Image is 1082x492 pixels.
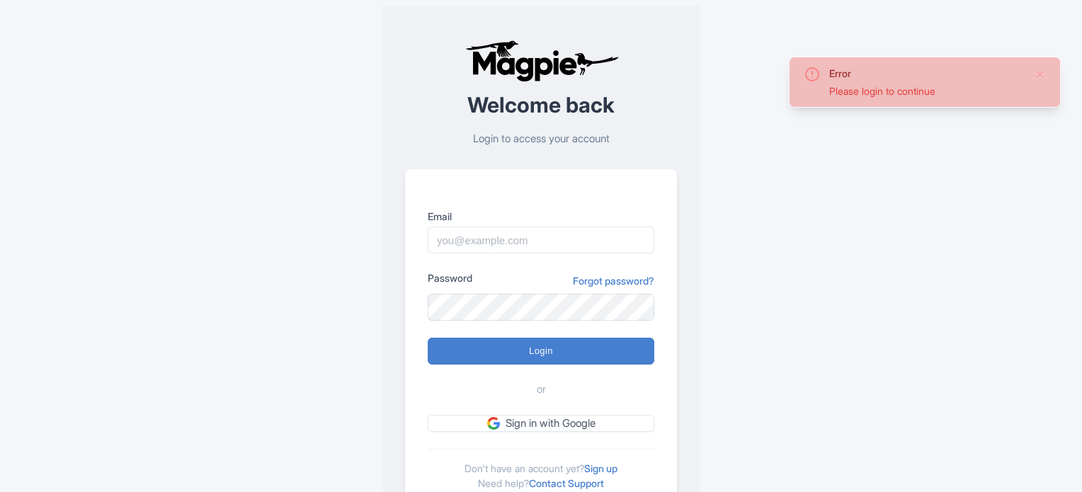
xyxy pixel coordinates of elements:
img: google.svg [487,417,500,430]
label: Email [428,209,654,224]
a: Contact Support [529,477,604,489]
h2: Welcome back [405,93,677,117]
a: Sign in with Google [428,415,654,433]
a: Sign up [584,462,617,474]
input: Login [428,338,654,365]
div: Don't have an account yet? Need help? [428,449,654,491]
span: or [537,382,546,398]
div: Error [829,66,1023,81]
input: you@example.com [428,227,654,253]
a: Forgot password? [573,273,654,288]
p: Login to access your account [405,131,677,147]
label: Password [428,270,472,285]
button: Close [1035,66,1046,83]
div: Please login to continue [829,84,1023,98]
img: logo-ab69f6fb50320c5b225c76a69d11143b.png [462,40,621,82]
